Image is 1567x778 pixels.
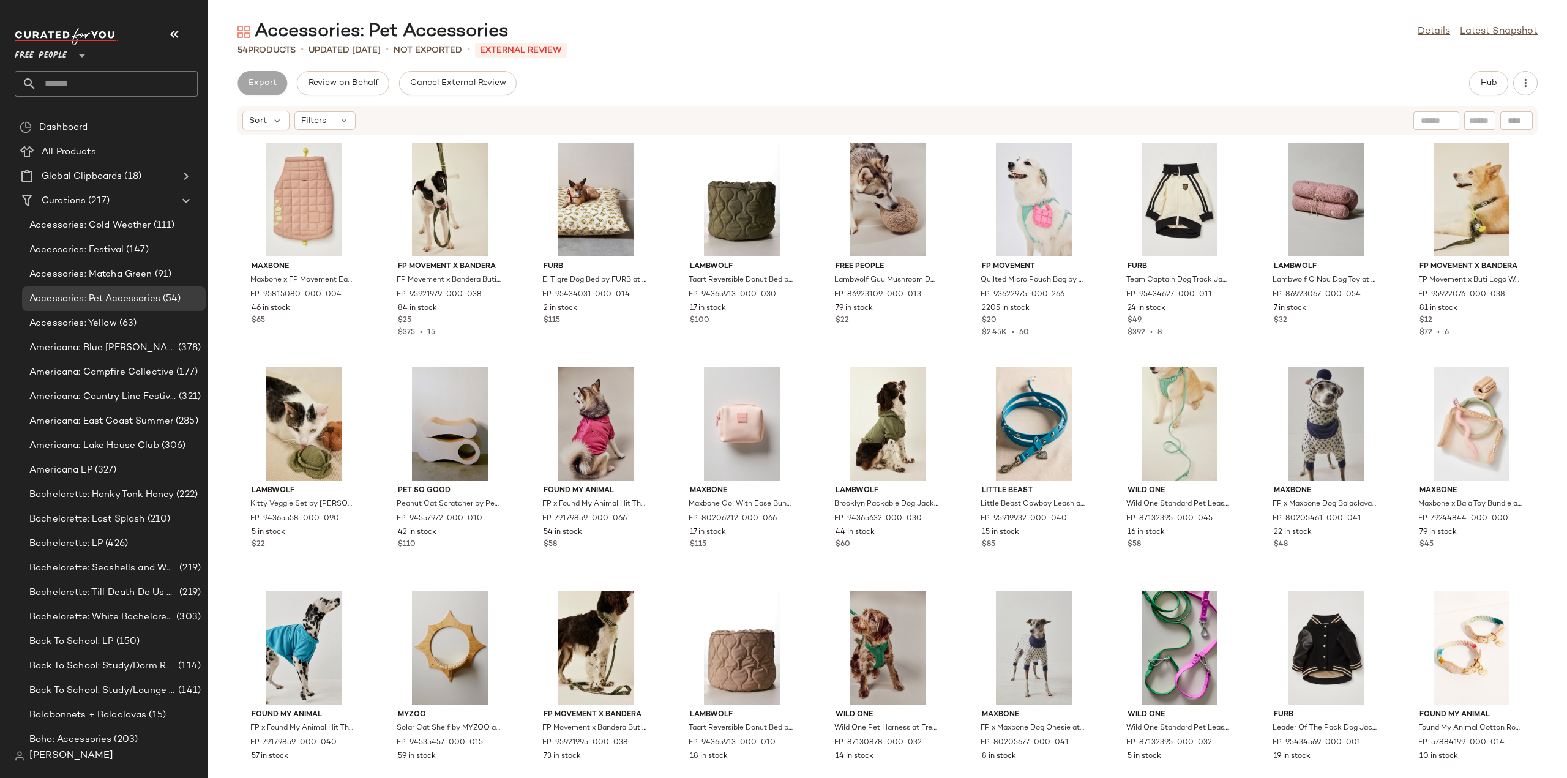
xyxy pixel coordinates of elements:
span: $48 [1274,539,1288,550]
span: Wild One Pet Harness at Free People in [GEOGRAPHIC_DATA], Size: L [834,723,938,734]
span: Back To School: LP [29,635,114,649]
img: 79179859_040_h [242,591,365,705]
span: FP-57884199-000-014 [1418,738,1505,749]
span: • [467,43,470,58]
span: FP-79179859-000-066 [542,514,627,525]
div: Products [237,44,296,57]
span: Americana: Country Line Festival [29,390,176,404]
span: (327) [92,463,117,477]
img: 57884199_014_0 [1410,591,1533,705]
span: $22 [252,539,265,550]
span: $20 [982,315,997,326]
img: 79179859_066_00 [534,367,657,481]
span: Maxbone [1274,485,1378,496]
span: MYZOO [398,709,502,720]
span: 10 in stock [1419,751,1458,762]
span: Americana: Campfire Collective [29,365,174,380]
span: 46 in stock [252,303,290,314]
span: 16 in stock [1128,527,1165,538]
span: $58 [1128,539,1141,550]
span: (222) [174,488,198,502]
span: Wild One [1128,485,1232,496]
span: • [1432,329,1445,337]
span: 15 [427,329,435,337]
span: Bachelorette: Honky Tonk Honey [29,488,174,502]
span: FP-86923109-000-013 [834,290,921,301]
span: Boho: Accessories [29,733,111,747]
img: svg%3e [15,751,24,761]
span: Accessories: Festival [29,243,124,257]
span: Leader Of The Pack Dog Jacket by FURB at Free People in Black, Size: XS [1273,723,1377,734]
img: 79244844_000_b [1410,367,1533,481]
span: Pet So Good [398,485,502,496]
span: All Products [42,145,96,159]
span: $32 [1274,315,1287,326]
span: Accessories: Matcha Green [29,267,152,282]
span: $22 [836,315,849,326]
span: FP-95815080-000-004 [250,290,342,301]
button: Review on Behalf [297,71,389,95]
span: FP Movement x Bandera [1419,261,1524,272]
span: (285) [173,414,198,428]
span: Lambwolf [836,485,940,496]
span: $58 [544,539,557,550]
span: Americana: Lake House Club [29,439,159,453]
span: Wild One Standard Pet Leash at Free People in [GEOGRAPHIC_DATA] [1126,723,1230,734]
a: Details [1418,24,1450,39]
span: (321) [176,390,201,404]
span: (111) [151,219,175,233]
img: 94365632_030_0 [826,367,949,481]
img: svg%3e [20,121,32,133]
span: (177) [174,365,198,380]
span: $45 [1419,539,1434,550]
span: 73 in stock [544,751,581,762]
span: Lambwolf [690,709,794,720]
span: $115 [544,315,560,326]
span: Accessories: Cold Weather [29,219,151,233]
span: $25 [398,315,411,326]
img: 94365913_030_b [680,143,804,256]
span: 60 [1019,329,1029,337]
span: Taart Reversible Donut Bed by Lambwolf at Free People in White [689,723,793,734]
img: 87132395_045_0 [1118,367,1241,481]
span: FP-87130878-000-032 [834,738,922,749]
span: 81 in stock [1419,303,1457,314]
span: (203) [111,733,138,747]
span: Bachelorette: LP [29,537,103,551]
span: Americana LP [29,463,92,477]
span: Maxbone x Bala Toy Bundle at Free People in [GEOGRAPHIC_DATA] [1418,499,1522,510]
span: (54) [160,292,181,306]
span: 19 in stock [1274,751,1311,762]
span: (18) [122,170,141,184]
span: FP x Maxbone Dog Balaclava at Free People in Blue, Size: S [1273,499,1377,510]
span: Accessories: Yellow [29,316,117,331]
span: 17 in stock [690,527,726,538]
span: (426) [103,537,128,551]
span: 8 [1157,329,1162,337]
img: 80205677_041_0 [972,591,1096,705]
span: Lambwolf [690,261,794,272]
span: FURB [544,261,648,272]
img: 94557972_010_b [388,367,512,481]
span: Filters [301,114,326,127]
span: Maxbone [1419,485,1524,496]
span: (147) [124,243,149,257]
span: 2205 in stock [982,303,1030,314]
span: $2.45K [982,329,1007,337]
span: FP-95921979-000-038 [397,290,482,301]
span: Little Beast [982,485,1086,496]
span: FP-87132395-000-045 [1126,514,1213,525]
span: Taart Reversible Donut Bed by Lambwolf at Free People in [GEOGRAPHIC_DATA] [689,275,793,286]
span: FP-94557972-000-010 [397,514,482,525]
span: FP-79179859-000-040 [250,738,337,749]
span: (91) [152,267,172,282]
span: • [301,43,304,58]
span: 7 in stock [1274,303,1306,314]
span: 84 in stock [398,303,437,314]
button: Cancel External Review [399,71,517,95]
span: FP-94365913-000-030 [689,290,776,301]
img: 95434569_001_b [1264,591,1388,705]
span: Cancel External Review [410,78,506,88]
span: FP-94365632-000-030 [834,514,922,525]
span: Curations [42,194,86,208]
